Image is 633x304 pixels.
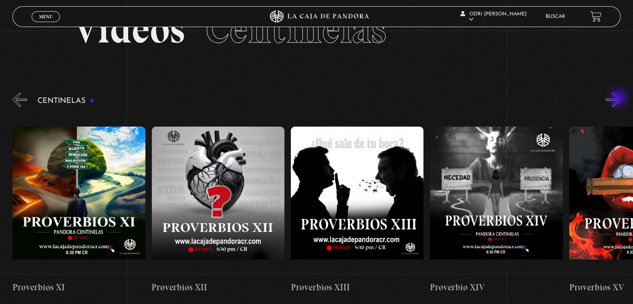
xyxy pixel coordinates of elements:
[37,97,94,105] h3: Centinelas
[152,281,285,294] h4: Proverbios XII
[36,21,56,27] span: Cerrar
[12,281,145,294] h4: Proverbios XI
[606,92,621,107] button: Next
[206,5,386,53] span: Centinelas
[291,281,424,294] h4: Proverbios XIII
[460,12,526,22] span: odri [PERSON_NAME]
[39,14,53,19] span: Menu
[546,14,565,19] a: Buscar
[590,11,601,22] a: View your shopping cart
[73,10,559,49] h2: Videos
[12,92,27,107] button: Previous
[430,281,563,294] h4: Proverbio XIV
